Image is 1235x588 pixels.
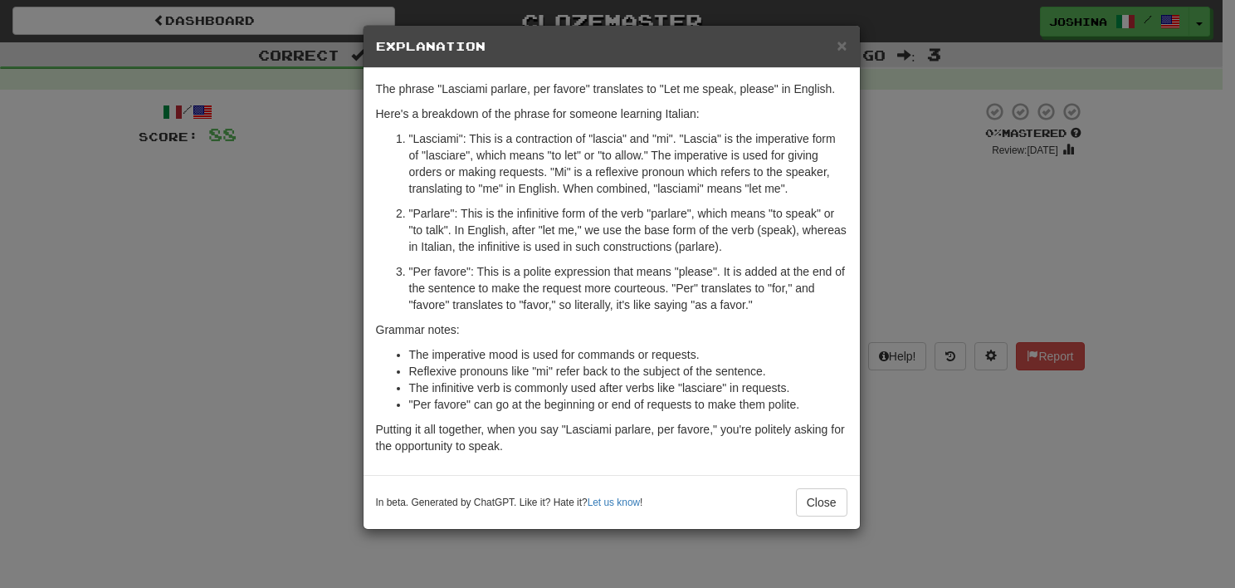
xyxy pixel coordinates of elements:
li: "Per favore" can go at the beginning or end of requests to make them polite. [409,396,847,413]
p: "Per favore": This is a polite expression that means "please". It is added at the end of the sent... [409,263,847,313]
p: Here's a breakdown of the phrase for someone learning Italian: [376,105,847,122]
p: The phrase "Lasciami parlare, per favore" translates to "Let me speak, please" in English. [376,81,847,97]
p: Grammar notes: [376,321,847,338]
li: The imperative mood is used for commands or requests. [409,346,847,363]
a: Let us know [588,497,640,508]
p: "Lasciami": This is a contraction of "lascia" and "mi". "Lascia" is the imperative form of "lasci... [409,130,847,197]
li: Reflexive pronouns like "mi" refer back to the subject of the sentence. [409,363,847,380]
button: Close [796,488,847,517]
small: In beta. Generated by ChatGPT. Like it? Hate it? ! [376,496,643,510]
button: Close [837,37,847,54]
span: × [837,36,847,55]
li: The infinitive verb is commonly used after verbs like "lasciare" in requests. [409,380,847,396]
h5: Explanation [376,38,847,55]
p: Putting it all together, when you say "Lasciami parlare, per favore," you're politely asking for ... [376,421,847,454]
p: "Parlare": This is the infinitive form of the verb "parlare", which means "to speak" or "to talk"... [409,205,847,255]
